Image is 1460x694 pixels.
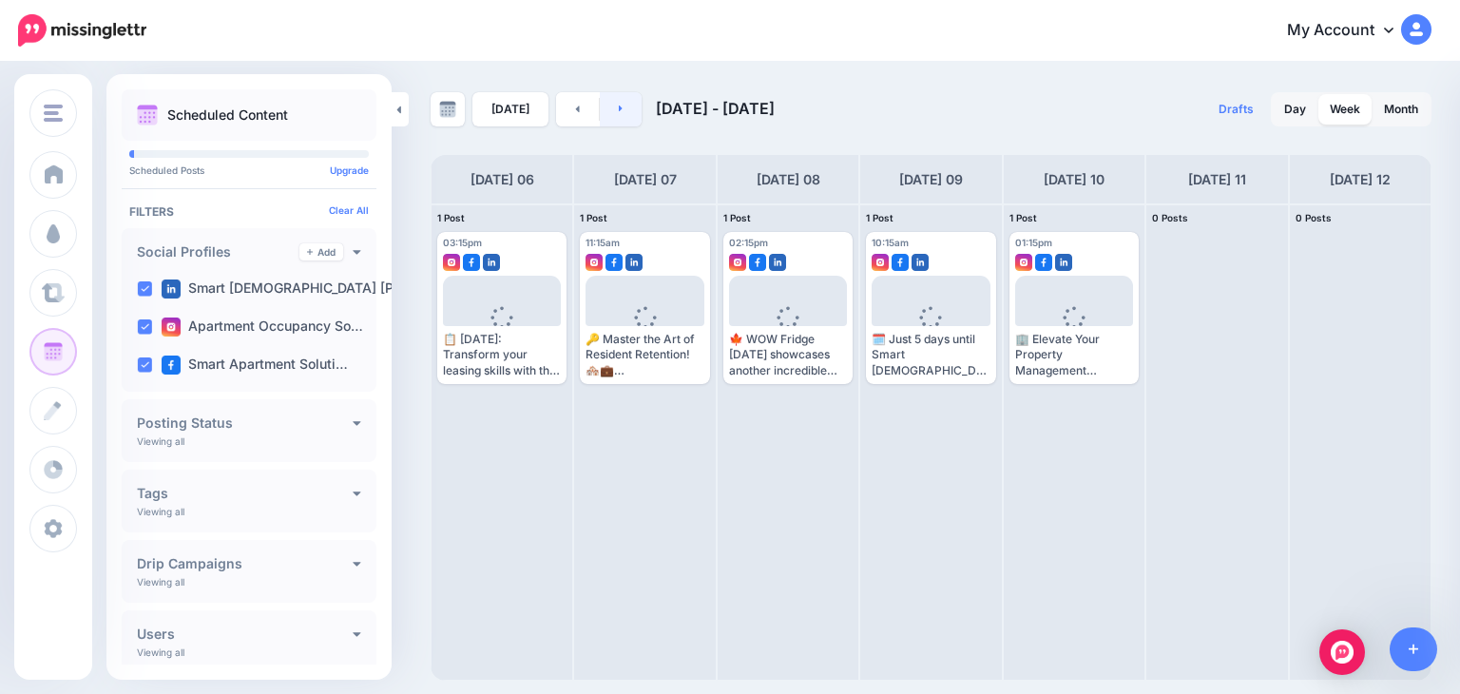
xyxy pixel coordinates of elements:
[619,306,671,356] div: Loading
[1035,254,1052,271] img: facebook-square.png
[472,92,548,126] a: [DATE]
[162,280,502,299] label: Smart [DEMOGRAPHIC_DATA] [PERSON_NAME]…
[129,165,369,175] p: Scheduled Posts
[483,254,500,271] img: linkedin-square.png
[471,168,534,191] h4: [DATE] 06
[137,576,184,588] p: Viewing all
[872,237,909,248] span: 10:15am
[137,627,353,641] h4: Users
[892,254,909,271] img: facebook-square.png
[769,254,786,271] img: linkedin-square.png
[912,254,929,271] img: linkedin-square.png
[1207,92,1265,126] a: Drafts
[605,254,623,271] img: facebook-square.png
[1152,212,1188,223] span: 0 Posts
[729,332,847,378] div: 🍁 WOW Fridge [DATE] showcases another incredible property this October!🥤 Step into our model unit...
[1268,8,1431,54] a: My Account
[1219,104,1254,115] span: Drafts
[1009,212,1037,223] span: 1 Post
[899,168,963,191] h4: [DATE] 09
[162,356,348,375] label: Smart Apartment Soluti…
[872,332,989,378] div: 🗓️ Just 5 days until Smart [DEMOGRAPHIC_DATA] [PERSON_NAME]'s DMAA CALP certification course begi...
[757,168,820,191] h4: [DATE] 08
[137,646,184,658] p: Viewing all
[1319,629,1365,675] div: Open Intercom Messenger
[866,212,893,223] span: 1 Post
[137,487,353,500] h4: Tags
[330,164,369,176] a: Upgrade
[1047,306,1100,356] div: Loading
[1015,254,1032,271] img: instagram-square.png
[580,212,607,223] span: 1 Post
[476,306,528,356] div: Loading
[1055,254,1072,271] img: linkedin-square.png
[162,318,181,337] img: instagram-square.png
[137,416,353,430] h4: Posting Status
[729,237,768,248] span: 02:15pm
[729,254,746,271] img: instagram-square.png
[625,254,643,271] img: linkedin-square.png
[1188,168,1246,191] h4: [DATE] 11
[129,204,369,219] h4: Filters
[1296,212,1332,223] span: 0 Posts
[162,356,181,375] img: facebook-square.png
[299,243,343,260] a: Add
[1015,237,1052,248] span: 01:15pm
[586,254,603,271] img: instagram-square.png
[586,332,703,378] div: 🔑 Master the Art of Resident Retention! 🏘️💼 Transform your property management approach with thes...
[749,254,766,271] img: facebook-square.png
[614,168,677,191] h4: [DATE] 07
[439,101,456,118] img: calendar-grey-darker.png
[905,306,957,356] div: Loading
[1318,94,1372,125] a: Week
[162,280,181,299] img: linkedin-square.png
[18,14,146,47] img: Missinglettr
[1373,94,1430,125] a: Month
[167,108,288,122] p: Scheduled Content
[1330,168,1391,191] h4: [DATE] 12
[586,237,620,248] span: 11:15am
[723,212,751,223] span: 1 Post
[44,105,63,122] img: menu.png
[872,254,889,271] img: instagram-square.png
[463,254,480,271] img: facebook-square.png
[137,557,353,570] h4: Drip Campaigns
[437,212,465,223] span: 1 Post
[1273,94,1317,125] a: Day
[137,506,184,517] p: Viewing all
[443,332,561,378] div: 📋 [DATE]: Transform your leasing skills with the CALP certification program! 🎯 🏢 Smart [DEMOGRAPH...
[656,99,775,118] span: [DATE] - [DATE]
[1015,332,1133,378] div: 🏢 Elevate Your Property Management Customer Service Excellence! 🚀 Master these 6 fundamental stra...
[162,318,363,337] label: Apartment Occupancy So…
[1044,168,1105,191] h4: [DATE] 10
[443,237,482,248] span: 03:15pm
[137,245,299,259] h4: Social Profiles
[137,435,184,447] p: Viewing all
[443,254,460,271] img: instagram-square.png
[137,105,158,125] img: calendar.png
[329,204,369,216] a: Clear All
[762,306,815,356] div: Loading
